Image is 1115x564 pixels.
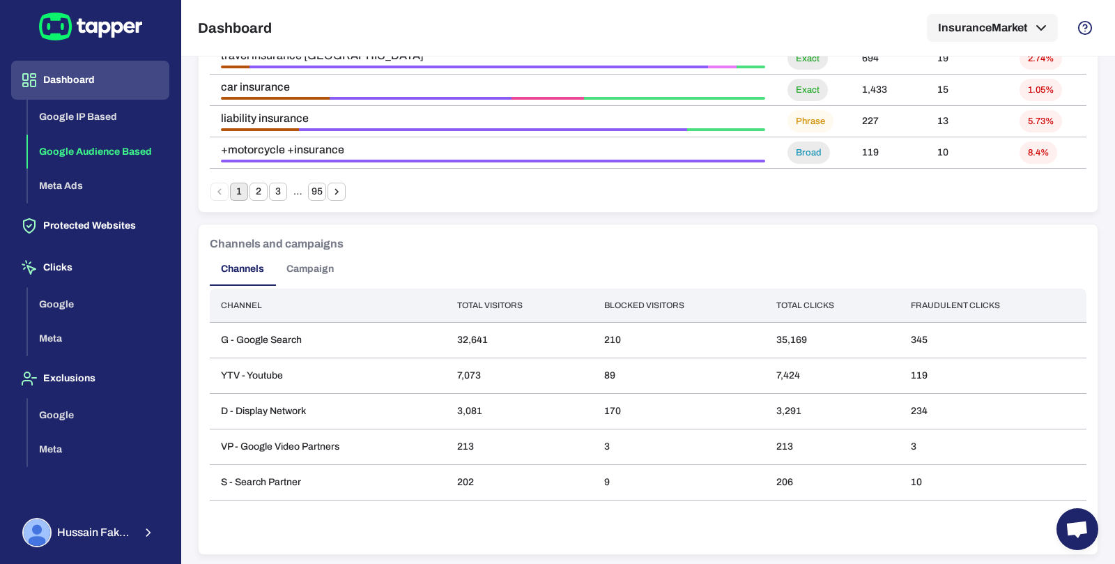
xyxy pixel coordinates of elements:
[787,147,830,159] span: Broad
[28,179,169,191] a: Meta Ads
[687,128,765,131] div: Threat • 2
[210,465,446,501] td: S - Search Partner
[11,61,169,100] button: Dashboard
[330,97,511,100] div: Ad Click Limit Exceeded • 5
[900,465,1086,501] td: 10
[1056,508,1098,550] div: Open chat
[221,97,330,100] div: Aborted Ad Click • 3
[221,80,765,94] span: car insurance
[328,183,346,201] button: Go to next page
[926,137,1008,169] td: 10
[787,84,828,96] span: Exact
[446,429,593,465] td: 213
[446,358,593,394] td: 7,073
[198,20,272,36] h5: Dashboard
[851,43,926,75] td: 694
[446,394,593,429] td: 3,081
[11,372,169,383] a: Exclusions
[593,358,765,394] td: 89
[787,116,833,128] span: Phrase
[593,429,765,465] td: 3
[765,429,900,465] td: 213
[446,289,593,323] th: Total visitors
[1020,53,1062,65] span: 2.74%
[446,323,593,358] td: 32,641
[584,97,765,100] div: Threat • 5
[11,248,169,287] button: Clicks
[249,66,708,68] div: Ad Click Limit Exceeded • 16
[512,97,584,100] div: Bounced • 2
[593,465,765,501] td: 9
[28,135,169,169] button: Google Audience Based
[11,261,169,273] a: Clicks
[28,408,169,420] a: Google
[57,526,133,540] span: Hussain Fakhruddin
[1020,84,1062,96] span: 1.05%
[11,206,169,245] button: Protected Websites
[221,49,765,63] span: travel insurance [GEOGRAPHIC_DATA]
[900,394,1086,429] td: 234
[28,443,169,455] a: Meta
[28,398,169,433] button: Google
[11,73,169,85] a: Dashboard
[765,323,900,358] td: 35,169
[11,512,169,553] button: Hussain FakhruddinHussain Fakhruddin
[210,394,446,429] td: D - Display Network
[926,75,1008,106] td: 15
[210,252,275,286] button: Channels
[28,332,169,344] a: Meta
[900,289,1086,323] th: Fraudulent clicks
[737,66,765,68] div: Threat • 1
[28,100,169,135] button: Google IP Based
[926,43,1008,75] td: 19
[289,185,307,198] div: …
[28,169,169,204] button: Meta Ads
[927,14,1058,42] button: InsuranceMarket
[221,112,765,125] span: liability insurance
[1020,116,1062,128] span: 5.73%
[11,219,169,231] a: Protected Websites
[926,106,1008,137] td: 13
[24,519,50,546] img: Hussain Fakhruddin
[249,183,268,201] button: Go to page 2
[593,394,765,429] td: 170
[900,358,1086,394] td: 119
[765,358,900,394] td: 7,424
[210,358,446,394] td: YTV - Youtube
[221,143,765,157] span: +motorcycle +insurance
[230,183,248,201] button: page 1
[221,160,765,162] div: Ad Click Limit Exceeded • 10
[1020,147,1057,159] span: 8.4%
[269,183,287,201] button: Go to page 3
[210,323,446,358] td: G - Google Search
[28,297,169,309] a: Google
[765,394,900,429] td: 3,291
[28,321,169,356] button: Meta
[221,128,299,131] div: Aborted Ad Click • 2
[210,236,344,252] h6: Channels and campaigns
[28,432,169,467] button: Meta
[593,289,765,323] th: Blocked visitors
[210,289,446,323] th: Channel
[708,66,737,68] div: Data Center • 1
[446,465,593,501] td: 202
[851,75,926,106] td: 1,433
[11,359,169,398] button: Exclusions
[593,323,765,358] td: 210
[210,429,446,465] td: VP - Google Video Partners
[900,323,1086,358] td: 345
[851,137,926,169] td: 119
[275,252,345,286] button: Campaign
[765,465,900,501] td: 206
[900,429,1086,465] td: 3
[765,289,900,323] th: Total clicks
[299,128,688,131] div: Ad Click Limit Exceeded • 10
[28,287,169,322] button: Google
[308,183,326,201] button: Go to page 95
[851,106,926,137] td: 227
[210,183,346,201] nav: pagination navigation
[28,144,169,156] a: Google Audience Based
[787,53,828,65] span: Exact
[28,110,169,122] a: Google IP Based
[221,66,249,68] div: Aborted Ad Click • 1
